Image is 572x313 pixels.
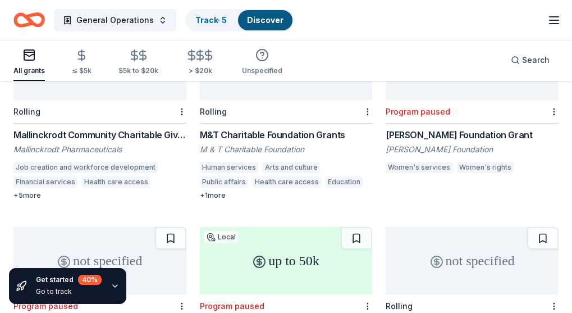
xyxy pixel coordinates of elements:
[386,162,452,173] div: Women's services
[200,227,373,294] div: up to 50k
[13,176,77,188] div: Financial services
[204,232,238,243] div: Local
[242,44,282,81] button: Unspecified
[82,176,150,188] div: Health care access
[185,66,215,75] div: > $20k
[247,15,283,25] a: Discover
[13,128,186,142] div: Mallinckrodt Community Charitable Giving Program
[386,144,559,155] div: [PERSON_NAME] Foundation
[13,162,158,173] div: Job creation and workforce development
[72,44,91,81] button: ≤ $5k
[200,176,248,188] div: Public affairs
[54,9,176,31] button: General Operations
[386,33,559,176] a: not specifiedLocalProgram paused[PERSON_NAME] Foundation Grant[PERSON_NAME] FoundationWomen's ser...
[13,144,186,155] div: Mallinckrodt Pharmaceuticals
[242,66,282,75] div: Unspecified
[200,128,373,142] div: M&T Charitable Foundation Grants
[502,49,559,71] button: Search
[13,44,45,81] button: All grants
[185,44,215,81] button: > $20k
[13,33,186,200] a: not specifiedRollingMallinckrodt Community Charitable Giving ProgramMallinckrodt PharmaceuticalsJ...
[118,44,158,81] button: $5k to $20k
[200,107,227,116] div: Rolling
[13,191,186,200] div: + 5 more
[386,227,559,294] div: not specified
[200,33,373,200] a: not specifiedRollingM&T Charitable Foundation GrantsM & T Charitable FoundationHuman servicesArts...
[200,191,373,200] div: + 1 more
[13,227,186,294] div: not specified
[200,162,258,173] div: Human services
[13,7,45,33] a: Home
[185,9,294,31] button: Track· 5Discover
[200,144,373,155] div: M & T Charitable Foundation
[36,287,102,296] div: Go to track
[263,162,320,173] div: Arts and culture
[200,301,264,311] div: Program paused
[72,66,91,75] div: ≤ $5k
[78,275,102,285] div: 40 %
[195,15,227,25] a: Track· 5
[386,128,559,142] div: [PERSON_NAME] Foundation Grant
[386,301,413,311] div: Rolling
[457,162,514,173] div: Women's rights
[522,53,550,67] span: Search
[253,176,321,188] div: Health care access
[13,66,45,75] div: All grants
[76,13,154,27] span: General Operations
[36,275,102,285] div: Get started
[118,66,158,75] div: $5k to $20k
[13,107,40,116] div: Rolling
[386,107,450,116] div: Program paused
[326,176,363,188] div: Education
